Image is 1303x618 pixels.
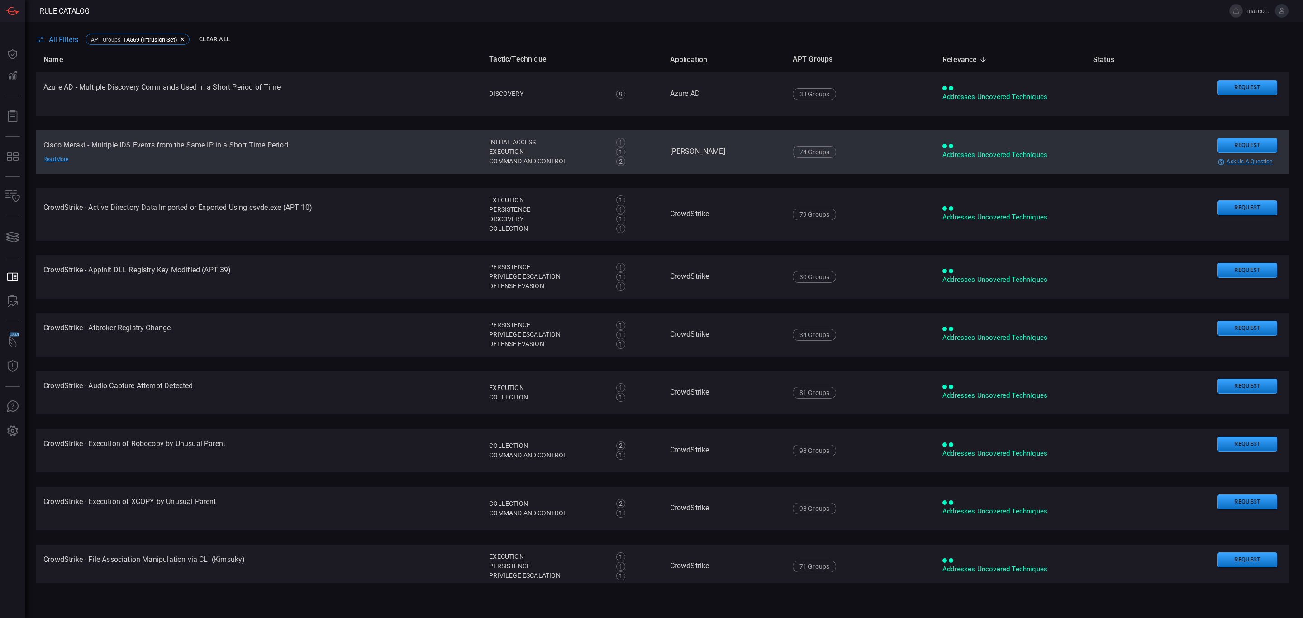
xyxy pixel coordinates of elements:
[489,281,606,291] div: Defense Evasion
[86,34,190,45] div: APT Groups:TA569 (Intrusion Set)
[489,89,606,99] div: Discovery
[1217,379,1277,394] button: Request
[2,65,24,87] button: Detections
[663,255,785,299] td: CrowdStrike
[616,441,625,450] div: 2
[616,157,625,166] div: 2
[616,509,625,518] div: 1
[616,571,625,580] div: 1
[36,35,78,44] button: All Filters
[489,320,606,330] div: Persistence
[793,271,837,283] div: 30 Groups
[36,255,482,299] td: CrowdStrike - AppInit DLL Registry Key Modified (APT 39)
[942,449,1079,458] div: Addresses Uncovered Techniques
[489,383,606,393] div: Execution
[616,90,625,99] div: 9
[489,571,606,580] div: Privilege Escalation
[942,275,1079,285] div: Addresses Uncovered Techniques
[616,195,625,204] div: 1
[1217,158,1281,166] div: ask us a question
[942,507,1079,516] div: Addresses Uncovered Techniques
[36,72,482,116] td: Azure AD - Multiple Discovery Commands Used in a Short Period of Time
[49,35,78,44] span: All Filters
[793,146,837,158] div: 74 Groups
[616,272,625,281] div: 1
[616,562,625,571] div: 1
[616,552,625,561] div: 1
[489,561,606,571] div: Persistence
[43,156,107,163] div: Read More
[793,387,837,399] div: 81 Groups
[2,43,24,65] button: Dashboard
[942,333,1079,342] div: Addresses Uncovered Techniques
[1093,54,1126,65] span: Status
[793,88,837,100] div: 33 Groups
[2,186,24,208] button: Inventory
[489,214,606,224] div: Discovery
[1217,437,1277,452] button: Request
[670,54,719,65] span: Application
[616,451,625,460] div: 1
[489,441,606,451] div: Collection
[616,224,625,233] div: 1
[489,393,606,402] div: Collection
[616,214,625,223] div: 1
[2,420,24,442] button: Preferences
[942,54,989,65] span: Relevance
[663,188,785,241] td: CrowdStrike
[663,313,785,357] td: CrowdStrike
[942,150,1079,160] div: Addresses Uncovered Techniques
[616,263,625,272] div: 1
[36,371,482,414] td: CrowdStrike - Audio Capture Attempt Detected
[2,146,24,167] button: MITRE - Detection Posture
[1217,263,1277,278] button: Request
[1217,321,1277,336] button: Request
[793,561,837,572] div: 71 Groups
[942,213,1079,222] div: Addresses Uncovered Techniques
[616,138,625,147] div: 1
[2,396,24,418] button: Ask Us A Question
[2,291,24,313] button: ALERT ANALYSIS
[663,487,785,530] td: CrowdStrike
[942,391,1079,400] div: Addresses Uncovered Techniques
[91,37,122,43] span: APT Groups :
[616,393,625,402] div: 1
[489,224,606,233] div: Collection
[793,329,837,341] div: 34 Groups
[663,130,785,174] td: [PERSON_NAME]
[793,503,837,514] div: 98 Groups
[489,272,606,281] div: Privilege Escalation
[489,195,606,205] div: Execution
[785,47,935,72] th: APT Groups
[489,451,606,460] div: Command and Control
[663,429,785,472] td: CrowdStrike
[489,205,606,214] div: Persistence
[36,487,482,530] td: CrowdStrike - Execution of XCOPY by Unusual Parent
[616,499,625,508] div: 2
[489,339,606,349] div: Defense Evasion
[1246,7,1271,14] span: marco.[PERSON_NAME]
[36,130,482,174] td: Cisco Meraki - Multiple IDS Events from the Same IP in a Short Time Period
[123,36,177,43] span: TA569 (Intrusion Set)
[489,330,606,339] div: Privilege Escalation
[36,429,482,472] td: CrowdStrike - Execution of Robocopy by Unusual Parent
[616,383,625,392] div: 1
[663,72,785,116] td: Azure AD
[197,33,232,47] button: Clear All
[1217,552,1277,567] button: Request
[942,565,1079,574] div: Addresses Uncovered Techniques
[36,545,482,588] td: CrowdStrike - File Association Manipulation via CLI (Kimsuky)
[2,266,24,288] button: Rule Catalog
[482,47,662,72] th: Tactic/Technique
[663,371,785,414] td: CrowdStrike
[2,356,24,377] button: Threat Intelligence
[1217,200,1277,215] button: Request
[36,188,482,241] td: CrowdStrike - Active Directory Data Imported or Exported Using csvde.exe (APT 10)
[616,147,625,157] div: 1
[616,330,625,339] div: 1
[793,209,837,220] div: 79 Groups
[2,105,24,127] button: Reports
[2,331,24,353] button: Wingman
[489,499,606,509] div: Collection
[1217,138,1277,153] button: Request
